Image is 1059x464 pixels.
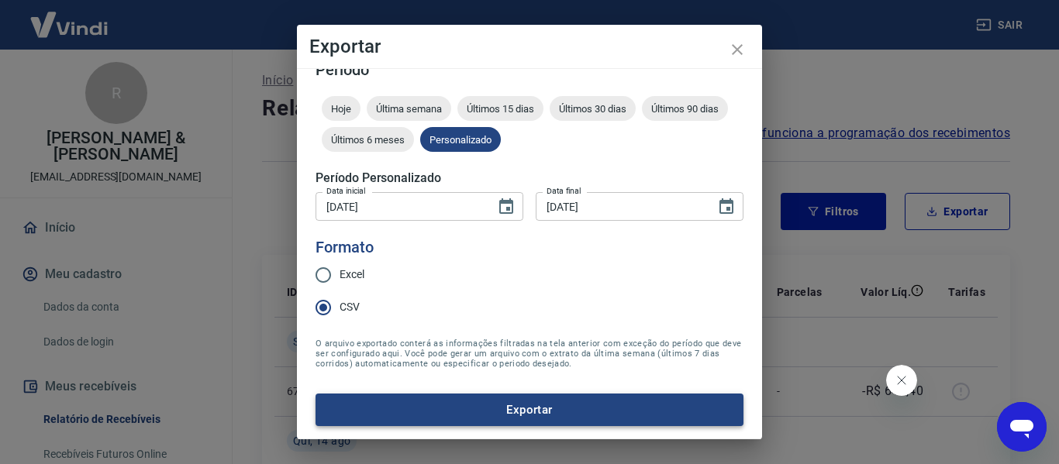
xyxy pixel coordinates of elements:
[340,299,360,315] span: CSV
[340,266,364,283] span: Excel
[316,339,743,369] span: O arquivo exportado conterá as informações filtradas na tela anterior com exceção do período que ...
[711,191,742,222] button: Choose date, selected date is 18 de ago de 2025
[326,185,366,197] label: Data inicial
[457,96,543,121] div: Últimos 15 dias
[316,62,743,77] h5: Período
[316,236,374,259] legend: Formato
[322,134,414,146] span: Últimos 6 meses
[316,394,743,426] button: Exportar
[491,191,522,222] button: Choose date, selected date is 1 de ago de 2025
[536,192,705,221] input: DD/MM/YYYY
[420,134,501,146] span: Personalizado
[547,185,581,197] label: Data final
[322,96,360,121] div: Hoje
[719,31,756,68] button: close
[642,96,728,121] div: Últimos 90 dias
[642,103,728,115] span: Últimos 90 dias
[550,103,636,115] span: Últimos 30 dias
[309,37,750,56] h4: Exportar
[886,365,917,396] iframe: Fechar mensagem
[367,103,451,115] span: Última semana
[322,127,414,152] div: Últimos 6 meses
[457,103,543,115] span: Últimos 15 dias
[420,127,501,152] div: Personalizado
[367,96,451,121] div: Última semana
[316,170,743,186] h5: Período Personalizado
[322,103,360,115] span: Hoje
[316,192,485,221] input: DD/MM/YYYY
[9,11,130,23] span: Olá! Precisa de ajuda?
[997,402,1047,452] iframe: Botão para abrir a janela de mensagens
[550,96,636,121] div: Últimos 30 dias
